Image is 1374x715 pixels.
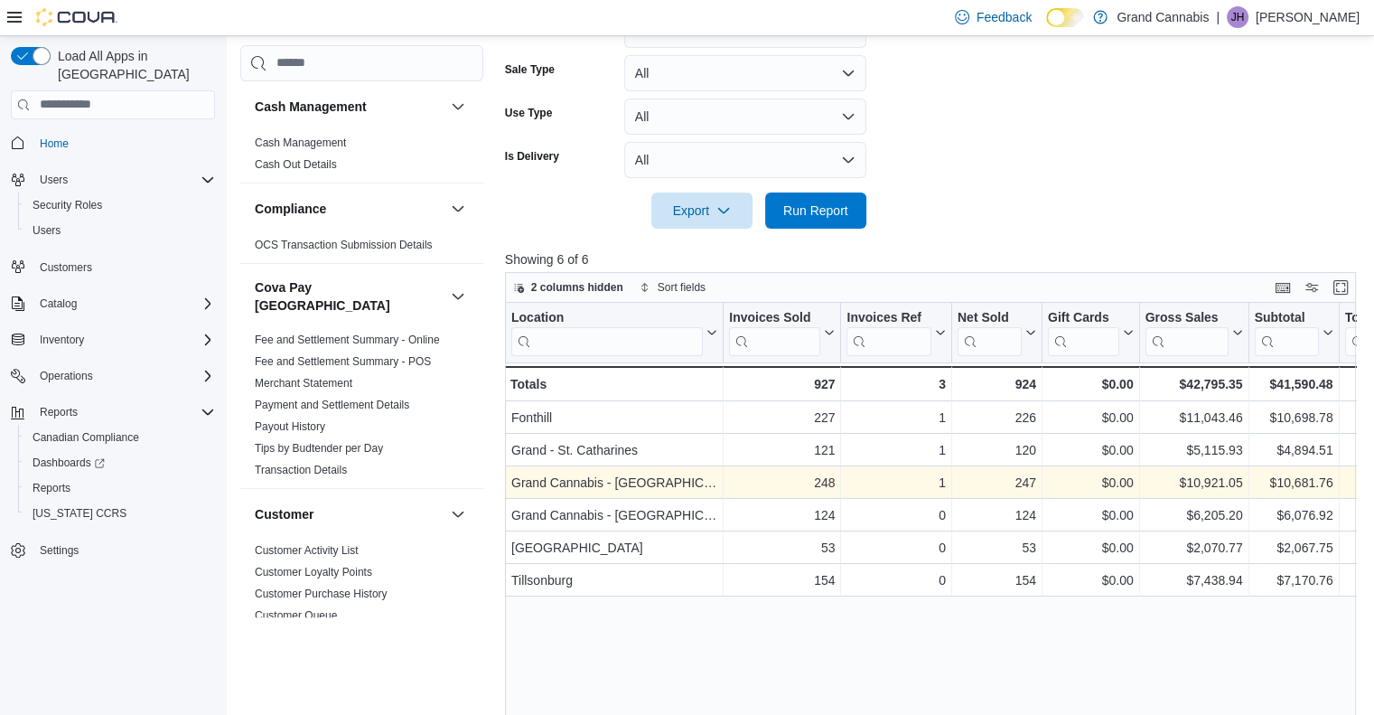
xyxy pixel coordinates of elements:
[40,296,77,311] span: Catalog
[255,505,313,523] h3: Customer
[1048,309,1134,355] button: Gift Cards
[33,456,105,470] span: Dashboards
[511,537,717,559] div: [GEOGRAPHIC_DATA]
[18,450,222,475] a: Dashboards
[1254,309,1332,355] button: Subtotal
[1048,407,1134,428] div: $0.00
[25,194,109,216] a: Security Roles
[846,309,930,326] div: Invoices Ref
[25,427,146,448] a: Canadian Compliance
[846,373,945,395] div: 3
[240,329,483,488] div: Cova Pay [GEOGRAPHIC_DATA]
[846,407,945,428] div: 1
[40,543,79,558] span: Settings
[255,238,433,252] span: OCS Transaction Submission Details
[729,407,835,428] div: 227
[25,477,78,499] a: Reports
[511,309,703,355] div: Location
[33,430,139,445] span: Canadian Compliance
[255,441,383,456] span: Tips by Budtender per Day
[4,327,222,353] button: Inventory
[255,463,347,477] span: Transaction Details
[765,193,866,229] button: Run Report
[255,278,444,315] button: Cova Pay [GEOGRAPHIC_DATA]
[255,354,431,369] span: Fee and Settlement Summary - POS
[958,439,1036,461] div: 120
[240,132,483,183] div: Cash Management
[1272,277,1294,298] button: Keyboard shortcuts
[447,96,469,118] button: Cash Management
[255,98,367,116] h3: Cash Management
[36,8,117,26] img: Cova
[1145,472,1242,494] div: $10,921.05
[624,99,866,135] button: All
[33,329,215,351] span: Inventory
[1048,373,1134,395] div: $0.00
[25,452,215,474] span: Dashboards
[11,123,215,611] nav: Complex example
[511,504,717,526] div: Grand Cannabis - [GEOGRAPHIC_DATA]
[4,130,222,156] button: Home
[1145,439,1242,461] div: $5,115.93
[846,537,945,559] div: 0
[18,501,222,526] button: [US_STATE] CCRS
[729,569,835,591] div: 154
[958,407,1036,428] div: 226
[18,193,222,218] button: Security Roles
[4,254,222,280] button: Customers
[255,157,337,172] span: Cash Out Details
[33,169,215,191] span: Users
[33,401,85,423] button: Reports
[1254,569,1332,591] div: $7,170.76
[1145,569,1242,591] div: $7,438.94
[729,373,835,395] div: 927
[240,234,483,263] div: Compliance
[1048,309,1119,355] div: Gift Card Sales
[511,407,717,428] div: Fonthill
[1254,472,1332,494] div: $10,681.76
[632,277,713,298] button: Sort fields
[18,425,222,450] button: Canadian Compliance
[255,98,444,116] button: Cash Management
[255,200,444,218] button: Compliance
[958,504,1036,526] div: 124
[729,504,835,526] div: 124
[846,569,945,591] div: 0
[531,280,623,295] span: 2 columns hidden
[33,169,75,191] button: Users
[505,62,555,77] label: Sale Type
[1254,439,1332,461] div: $4,894.51
[1301,277,1323,298] button: Display options
[33,506,126,521] span: [US_STATE] CCRS
[1145,373,1242,395] div: $42,795.35
[33,223,61,238] span: Users
[1048,309,1119,326] div: Gift Cards
[506,277,631,298] button: 2 columns hidden
[1048,504,1134,526] div: $0.00
[1145,407,1242,428] div: $11,043.46
[729,309,820,355] div: Invoices Sold
[255,334,440,346] a: Fee and Settlement Summary - Online
[4,291,222,316] button: Catalog
[447,286,469,307] button: Cova Pay [GEOGRAPHIC_DATA]
[255,398,409,412] span: Payment and Settlement Details
[958,537,1036,559] div: 53
[1145,309,1242,355] button: Gross Sales
[33,198,102,212] span: Security Roles
[1046,27,1047,28] span: Dark Mode
[255,609,337,622] a: Customer Queue
[255,587,388,601] span: Customer Purchase History
[4,363,222,389] button: Operations
[255,420,325,433] a: Payout History
[255,544,359,557] a: Customer Activity List
[1216,6,1220,28] p: |
[846,504,945,526] div: 0
[1256,6,1360,28] p: [PERSON_NAME]
[1254,537,1332,559] div: $2,067.75
[729,309,820,326] div: Invoices Sold
[1048,569,1134,591] div: $0.00
[33,257,99,278] a: Customers
[25,503,134,524] a: [US_STATE] CCRS
[25,477,215,499] span: Reports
